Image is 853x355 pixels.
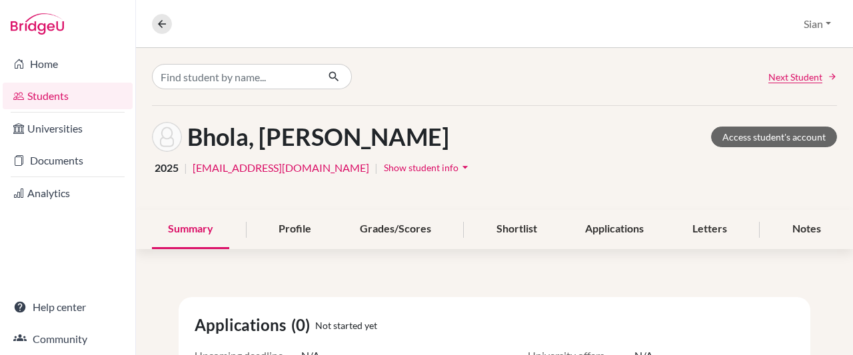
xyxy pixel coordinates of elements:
a: Home [3,51,133,77]
span: Applications [195,313,291,337]
a: Students [3,83,133,109]
img: Bridge-U [11,13,64,35]
div: Notes [776,210,837,249]
div: Applications [569,210,660,249]
div: Grades/Scores [344,210,447,249]
a: Community [3,326,133,352]
span: Next Student [768,70,822,84]
input: Find student by name... [152,64,317,89]
span: Show student info [384,162,458,173]
button: Show student infoarrow_drop_down [383,157,472,178]
h1: Bhola, [PERSON_NAME] [187,123,449,151]
span: Not started yet [315,318,377,332]
span: 2025 [155,160,179,176]
a: Documents [3,147,133,174]
a: Help center [3,294,133,320]
div: Summary [152,210,229,249]
i: arrow_drop_down [458,161,472,174]
img: Satleen Bhola's avatar [152,122,182,152]
span: | [184,160,187,176]
div: Letters [676,210,743,249]
span: (0) [291,313,315,337]
a: Access student's account [711,127,837,147]
a: Next Student [768,70,837,84]
div: Shortlist [480,210,553,249]
a: [EMAIL_ADDRESS][DOMAIN_NAME] [193,160,369,176]
a: Universities [3,115,133,142]
button: Sian [798,11,837,37]
a: Analytics [3,180,133,206]
div: Profile [263,210,327,249]
span: | [375,160,378,176]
